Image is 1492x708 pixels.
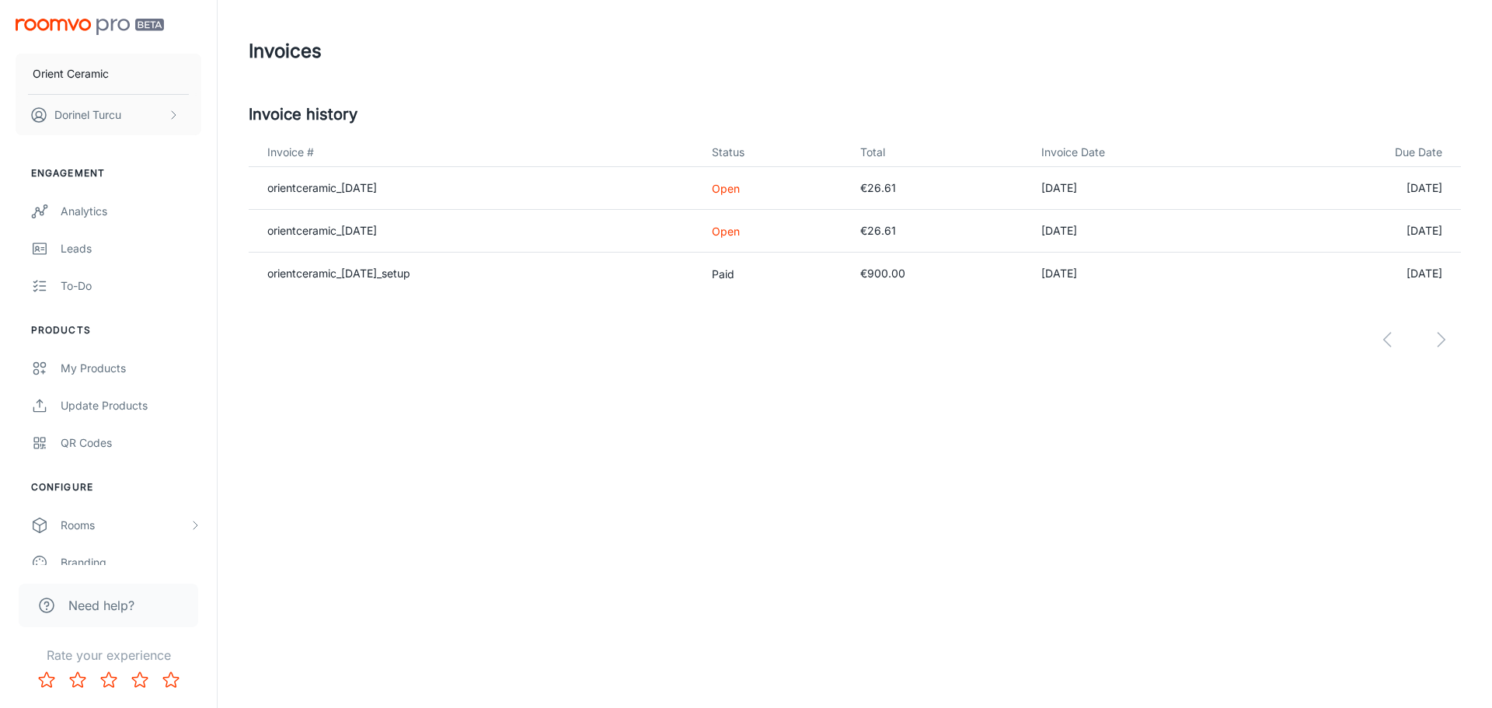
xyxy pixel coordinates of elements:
td: [DATE] [1029,253,1258,295]
td: [DATE] [1258,167,1461,210]
h5: Invoice history [249,103,1461,126]
td: €900.00 [848,253,1029,295]
div: Analytics [61,203,201,220]
td: [DATE] [1029,167,1258,210]
div: My Products [61,360,201,377]
button: Orient Ceramic [16,54,201,94]
img: Roomvo PRO Beta [16,19,164,35]
p: Open [712,180,835,197]
button: Dorinel Turcu [16,95,201,135]
td: €26.61 [848,167,1029,210]
a: orientceramic_[DATE]_setup [267,267,410,280]
th: Due Date [1258,138,1461,167]
td: [DATE] [1258,253,1461,295]
div: Update Products [61,397,201,414]
p: Paid [712,266,835,282]
p: Dorinel Turcu [54,106,121,124]
th: Invoice # [249,138,699,167]
th: Invoice Date [1029,138,1258,167]
td: [DATE] [1029,210,1258,253]
h1: Invoices [249,37,322,65]
th: Total [848,138,1029,167]
div: Leads [61,240,201,257]
a: orientceramic_[DATE] [267,224,377,237]
a: orientceramic_[DATE] [267,181,377,194]
p: Open [712,223,835,239]
td: [DATE] [1258,210,1461,253]
div: To-do [61,277,201,295]
th: Status [699,138,848,167]
td: €26.61 [848,210,1029,253]
p: Orient Ceramic [33,65,109,82]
